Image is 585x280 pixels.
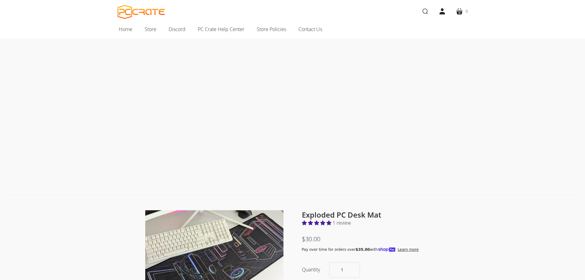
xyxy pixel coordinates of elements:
h2: Exploded PC Desk Mat [302,210,440,219]
span: Home [119,25,132,33]
span: $30.00 [302,235,320,243]
section: video [136,37,449,195]
a: Discord [162,23,192,36]
span: PC Crate Help Center [198,25,244,33]
span: 0 [466,8,468,14]
a: Contact Us [292,23,328,36]
span: Store Policies [257,25,286,33]
span: 1 review [333,219,351,226]
label: Quantity [302,266,320,274]
iframe: Why PC Crate? [145,53,440,179]
a: Store Policies [251,23,292,36]
a: 0 [451,3,473,20]
span: Contact Us [298,25,322,33]
a: Home [113,23,138,36]
span: Discord [169,25,185,33]
a: Store [138,23,162,36]
span: 5.00 stars [302,219,333,226]
a: PC Crate Help Center [192,23,251,36]
nav: Main navigation [108,23,477,38]
a: PC CRATE [118,5,165,19]
span: Store [145,25,156,33]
